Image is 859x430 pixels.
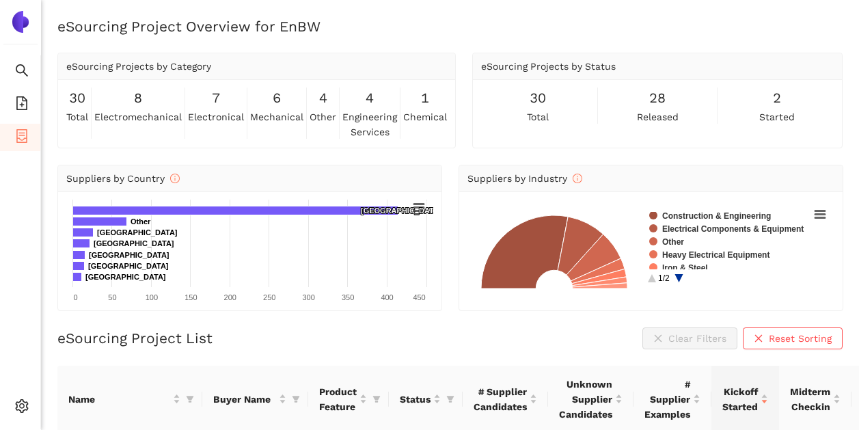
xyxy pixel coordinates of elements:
[188,109,244,124] span: electronical
[310,109,336,124] span: other
[644,377,690,422] span: # Supplier Examples
[66,173,180,184] span: Suppliers by Country
[400,392,431,407] span: Status
[342,293,354,301] text: 350
[319,88,327,109] span: 4
[170,174,180,183] span: info-circle
[481,61,616,72] span: eSourcing Projects by Status
[642,327,737,349] button: closeClear Filters
[559,377,612,422] span: Unknown Supplier Candidates
[273,88,281,109] span: 6
[530,88,546,109] span: 30
[15,92,29,119] span: file-add
[649,88,666,109] span: 28
[289,389,303,409] span: filter
[94,109,182,124] span: electromechanical
[722,384,758,414] span: Kickoff Started
[370,381,383,417] span: filter
[186,395,194,403] span: filter
[467,173,582,184] span: Suppliers by Industry
[213,392,276,407] span: Buyer Name
[94,239,174,247] text: [GEOGRAPHIC_DATA]
[224,293,236,301] text: 200
[66,61,211,72] span: eSourcing Projects by Category
[361,206,441,215] text: [GEOGRAPHIC_DATA]
[444,389,457,409] span: filter
[57,16,843,36] h2: eSourcing Project Overview for EnBW
[183,389,197,409] span: filter
[662,224,804,234] text: Electrical Components & Equipment
[131,217,151,226] text: Other
[85,273,166,281] text: [GEOGRAPHIC_DATA]
[366,88,374,109] span: 4
[89,251,169,259] text: [GEOGRAPHIC_DATA]
[15,394,29,422] span: setting
[10,11,31,33] img: Logo
[743,327,843,349] button: closeReset Sorting
[773,88,781,109] span: 2
[97,228,178,237] text: [GEOGRAPHIC_DATA]
[57,328,213,348] h2: eSourcing Project List
[790,384,830,414] span: Midterm Checkin
[527,109,549,124] span: total
[15,59,29,86] span: search
[446,395,454,403] span: filter
[573,174,582,183] span: info-circle
[185,293,197,301] text: 150
[134,88,142,109] span: 8
[69,88,85,109] span: 30
[637,109,679,124] span: released
[413,293,425,301] text: 450
[73,293,77,301] text: 0
[759,109,795,124] span: started
[662,237,684,247] text: Other
[474,384,527,414] span: # Supplier Candidates
[108,293,116,301] text: 50
[88,262,169,270] text: [GEOGRAPHIC_DATA]
[662,211,771,221] text: Construction & Engineering
[319,384,357,414] span: Product Feature
[372,395,381,403] span: filter
[662,263,708,273] text: Iron & Steel
[212,88,220,109] span: 7
[263,293,275,301] text: 250
[403,109,447,124] span: chemical
[662,250,769,260] text: Heavy Electrical Equipment
[421,88,429,109] span: 1
[381,293,393,301] text: 400
[754,334,763,345] span: close
[68,392,170,407] span: Name
[302,293,314,301] text: 300
[342,109,397,139] span: engineering services
[250,109,303,124] span: mechanical
[146,293,158,301] text: 100
[658,273,670,283] text: 1/2
[292,395,300,403] span: filter
[769,331,832,346] span: Reset Sorting
[66,109,88,124] span: total
[15,124,29,152] span: container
